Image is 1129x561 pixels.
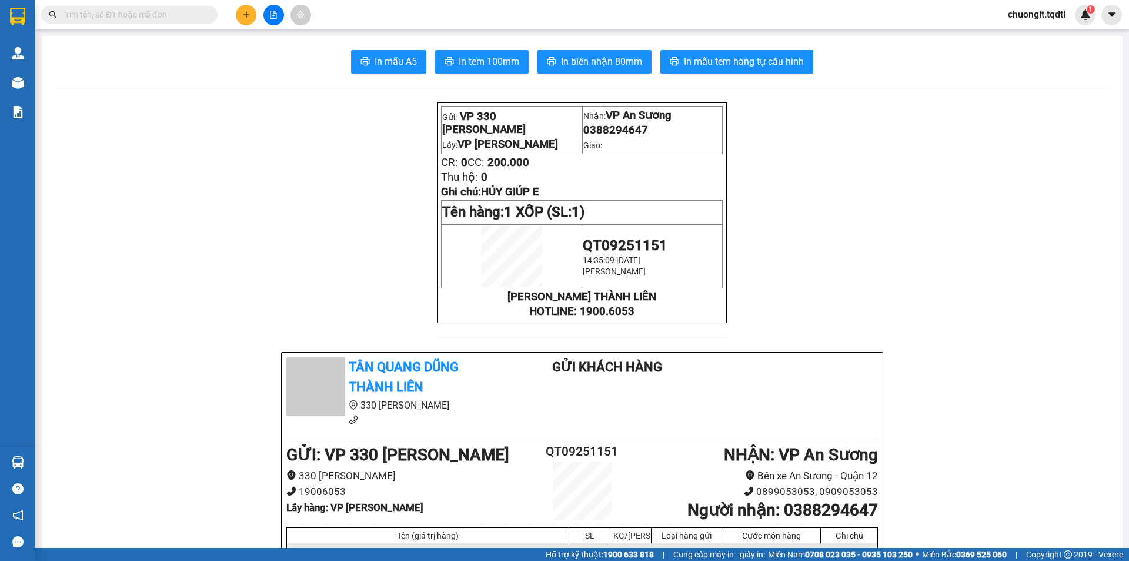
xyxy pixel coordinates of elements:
li: 330 [PERSON_NAME] [286,468,533,484]
button: plus [236,5,256,25]
span: Miền Nam [768,548,913,561]
p: Nhận: [583,109,722,122]
button: printerIn mẫu A5 [351,50,426,74]
span: printer [360,57,370,68]
span: notification [12,510,24,521]
span: CR: [441,156,458,169]
span: 200.000 [487,156,529,169]
strong: 1900 633 818 [603,550,654,559]
sup: 1 [1087,5,1095,14]
li: 19006053 [286,484,533,500]
span: CC: [467,156,485,169]
li: 330 [PERSON_NAME] [286,398,505,413]
span: In mẫu A5 [375,54,417,69]
img: solution-icon [12,106,24,118]
span: question-circle [12,483,24,494]
span: phone [744,486,754,496]
span: 14:35:09 [DATE] [583,255,640,265]
span: phone [349,415,358,424]
button: file-add [263,5,284,25]
div: KG/[PERSON_NAME] [613,531,648,540]
span: ⚪️ [916,552,919,557]
span: Lấy: [442,140,558,150]
strong: HOTLINE: 1900.6053 [529,305,634,318]
button: printerIn biên nhận 80mm [537,50,652,74]
span: file-add [269,11,278,19]
span: Hỗ trợ kỹ thuật: [546,548,654,561]
span: chuonglt.tqdtl [998,7,1075,22]
span: caret-down [1107,9,1117,20]
input: Tìm tên, số ĐT hoặc mã đơn [65,8,203,21]
span: printer [445,57,454,68]
span: 1 [1088,5,1093,14]
span: [PERSON_NAME] [583,267,646,276]
strong: [PERSON_NAME] THÀNH LIÊN [507,290,656,303]
span: Giao: [583,141,602,150]
span: QT09251151 [583,237,667,254]
span: 0 [461,156,467,169]
span: Ghi chú: [441,185,539,198]
b: NHẬN : VP An Sương [724,445,878,464]
span: message [12,536,24,547]
span: VP 330 [PERSON_NAME] [442,110,526,136]
span: In biên nhận 80mm [561,54,642,69]
span: copyright [1064,550,1072,559]
b: Gửi khách hàng [552,360,662,374]
span: Tên hàng: [442,204,584,220]
strong: 0369 525 060 [956,550,1007,559]
img: logo-vxr [10,8,25,25]
img: warehouse-icon [12,77,24,89]
li: 0899053053, 0909053053 [632,484,878,500]
span: aim [296,11,305,19]
img: icon-new-feature [1080,9,1091,20]
span: In tem 100mm [459,54,519,69]
b: Tân Quang Dũng Thành Liên [349,360,459,395]
span: In mẫu tem hàng tự cấu hình [684,54,804,69]
span: 0 [481,171,487,184]
button: aim [290,5,311,25]
span: Thu hộ: [441,171,478,184]
h2: QT09251151 [533,442,632,462]
span: environment [745,470,755,480]
span: environment [286,470,296,480]
span: VP An Sương [606,109,672,122]
button: caret-down [1101,5,1122,25]
div: Tên (giá trị hàng) [290,531,566,540]
span: Miền Bắc [922,548,1007,561]
span: printer [547,57,556,68]
b: Người nhận : 0388294647 [687,500,878,520]
span: search [49,11,57,19]
span: HỦY GIÚP E [481,185,539,198]
span: VP [PERSON_NAME] [457,138,558,151]
div: Loại hàng gửi [654,531,719,540]
span: plus [242,11,250,19]
div: Ghi chú [824,531,874,540]
strong: 0708 023 035 - 0935 103 250 [805,550,913,559]
div: SL [572,531,607,540]
p: Gửi: [442,110,581,136]
img: warehouse-icon [12,456,24,469]
span: Cung cấp máy in - giấy in: [673,548,765,561]
div: Cước món hàng [725,531,817,540]
b: Lấy hàng : VP [PERSON_NAME] [286,502,423,513]
span: printer [670,57,679,68]
span: 0388294647 [583,124,648,137]
b: GỬI : VP 330 [PERSON_NAME] [286,445,509,464]
span: 1 XỐP (SL: [504,204,584,220]
span: | [1016,548,1017,561]
button: printerIn tem 100mm [435,50,529,74]
span: phone [286,486,296,496]
span: | [663,548,664,561]
img: warehouse-icon [12,47,24,59]
span: environment [349,400,358,410]
button: printerIn mẫu tem hàng tự cấu hình [660,50,813,74]
span: 1) [572,204,584,220]
li: Bến xe An Sương - Quận 12 [632,468,878,484]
